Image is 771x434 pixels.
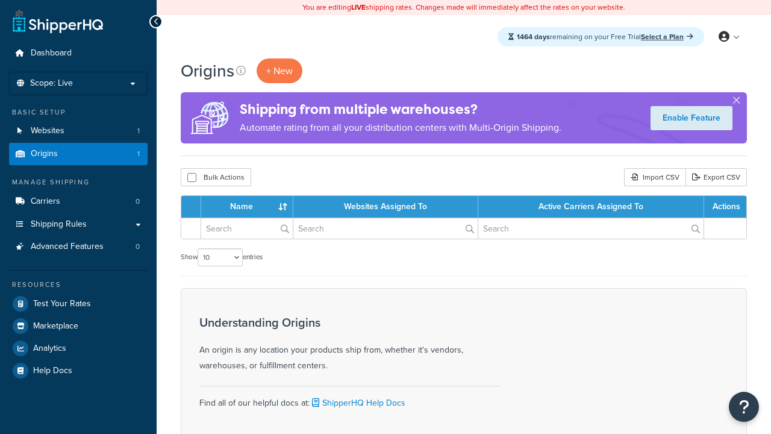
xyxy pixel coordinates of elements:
span: Websites [31,126,64,136]
th: Websites Assigned To [293,196,478,218]
div: Find all of our helpful docs at: [199,386,501,411]
th: Actions [704,196,746,218]
a: Help Docs [9,360,148,382]
a: Export CSV [685,168,747,186]
a: Test Your Rates [9,293,148,315]
a: Dashboard [9,42,148,64]
a: Marketplace [9,315,148,337]
div: An origin is any location your products ship from, whether it's vendors, warehouses, or fulfillme... [199,316,501,374]
a: + New [257,58,302,83]
input: Search [293,218,478,239]
span: Advanced Features [31,242,104,252]
img: ad-origins-multi-dfa493678c5a35abed25fd24b4b8a3fa3505936ce257c16c00bdefe2f3200be3.png [181,92,240,143]
div: Resources [9,280,148,290]
span: Help Docs [33,366,72,376]
span: Origins [31,149,58,159]
a: Select a Plan [641,31,693,42]
a: Analytics [9,338,148,359]
a: ShipperHQ Home [13,9,103,33]
b: LIVE [351,2,366,13]
span: + New [266,64,293,78]
h3: Understanding Origins [199,316,501,329]
div: Manage Shipping [9,177,148,187]
label: Show entries [181,248,263,266]
h4: Shipping from multiple warehouses? [240,99,561,119]
select: Showentries [198,248,243,266]
input: Search [201,218,293,239]
span: Scope: Live [30,78,73,89]
li: Advanced Features [9,236,148,258]
p: Automate rating from all your distribution centers with Multi-Origin Shipping. [240,119,561,136]
span: Dashboard [31,48,72,58]
li: Origins [9,143,148,165]
input: Search [478,218,704,239]
span: 0 [136,242,140,252]
button: Open Resource Center [729,392,759,422]
a: Enable Feature [651,106,732,130]
a: ShipperHQ Help Docs [310,397,405,409]
h1: Origins [181,59,234,83]
li: Carriers [9,190,148,213]
a: Shipping Rules [9,213,148,236]
span: Marketplace [33,321,78,332]
li: Websites [9,120,148,142]
span: 1 [137,126,140,136]
th: Name [201,196,293,218]
span: Shipping Rules [31,219,87,230]
a: Origins 1 [9,143,148,165]
div: remaining on your Free Trial [498,27,704,46]
span: Test Your Rates [33,299,91,309]
span: 0 [136,197,140,207]
a: Advanced Features 0 [9,236,148,258]
a: Websites 1 [9,120,148,142]
div: Import CSV [624,168,685,186]
strong: 1464 days [517,31,550,42]
th: Active Carriers Assigned To [478,196,704,218]
span: Carriers [31,197,60,207]
span: Analytics [33,344,66,354]
div: Basic Setup [9,107,148,118]
button: Bulk Actions [181,168,251,186]
a: Carriers 0 [9,190,148,213]
span: 1 [137,149,140,159]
